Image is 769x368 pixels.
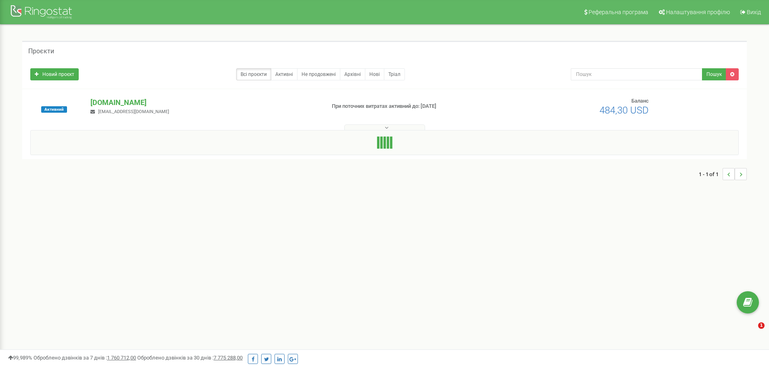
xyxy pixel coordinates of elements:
span: Оброблено дзвінків за 7 днів : [34,355,136,361]
button: Пошук [702,68,726,80]
u: 7 775 288,00 [214,355,243,361]
span: Вихід [747,9,761,15]
span: [EMAIL_ADDRESS][DOMAIN_NAME] [98,109,169,114]
span: Активний [41,106,67,113]
p: [DOMAIN_NAME] [90,97,318,108]
a: Архівні [340,68,365,80]
span: Баланс [631,98,649,104]
a: Не продовжені [297,68,340,80]
input: Пошук [571,68,702,80]
span: Налаштування профілю [666,9,730,15]
a: Тріал [384,68,405,80]
h5: Проєкти [28,48,54,55]
a: Всі проєкти [236,68,271,80]
span: 1 - 1 of 1 [699,168,723,180]
span: 484,30 USD [599,105,649,116]
nav: ... [699,160,747,188]
a: Активні [271,68,298,80]
a: Нові [365,68,384,80]
u: 1 760 712,00 [107,355,136,361]
span: Оброблено дзвінків за 30 днів : [137,355,243,361]
p: При поточних витратах активний до: [DATE] [332,103,500,110]
span: 1 [758,322,765,329]
a: Новий проєкт [30,68,79,80]
iframe: Intercom live chat [742,322,761,342]
span: Реферальна програма [589,9,648,15]
span: 99,989% [8,355,32,361]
